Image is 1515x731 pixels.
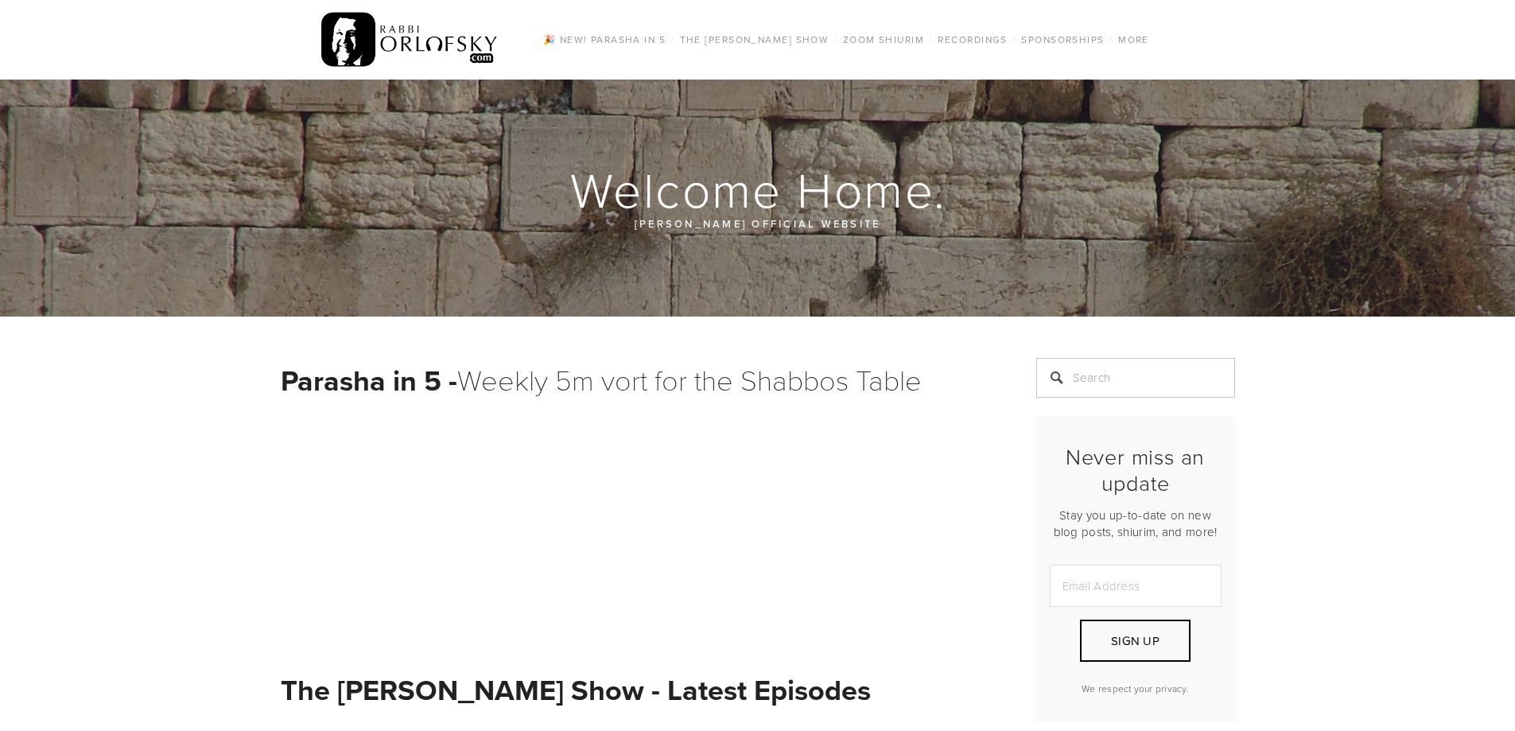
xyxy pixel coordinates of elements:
[670,33,674,46] span: /
[833,33,837,46] span: /
[1050,682,1222,695] p: We respect your privacy.
[1050,565,1222,607] input: Email Address
[1016,29,1109,50] a: Sponsorships
[1111,632,1160,649] span: Sign Up
[1080,620,1190,662] button: Sign Up
[281,358,996,402] h1: Weekly 5m vort for the Shabbos Table
[538,29,670,50] a: 🎉 NEW! Parasha in 5
[838,29,929,50] a: Zoom Shiurim
[1012,33,1016,46] span: /
[1036,358,1235,398] input: Search
[281,164,1237,215] h1: Welcome Home.
[933,29,1012,50] a: Recordings
[1113,29,1154,50] a: More
[1109,33,1113,46] span: /
[675,29,834,50] a: The [PERSON_NAME] Show
[281,360,457,401] strong: Parasha in 5 -
[376,215,1140,232] p: [PERSON_NAME] official website
[321,9,499,71] img: RabbiOrlofsky.com
[1050,507,1222,540] p: Stay you up-to-date on new blog posts, shiurim, and more!
[1050,444,1222,496] h2: Never miss an update
[281,669,871,710] strong: The [PERSON_NAME] Show - Latest Episodes
[929,33,933,46] span: /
